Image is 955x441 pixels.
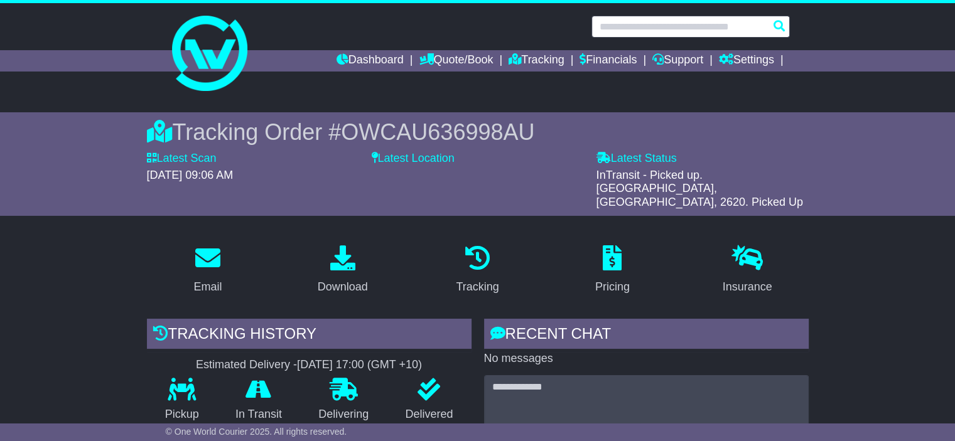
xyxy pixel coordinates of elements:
[147,408,217,422] p: Pickup
[318,279,368,295] div: Download
[595,279,630,295] div: Pricing
[484,319,809,353] div: RECENT CHAT
[580,50,637,72] a: Financials
[193,279,222,295] div: Email
[147,358,472,372] div: Estimated Delivery -
[166,427,347,437] span: © One World Courier 2025. All rights reserved.
[456,279,499,295] div: Tracking
[419,50,493,72] a: Quote/Book
[484,352,809,366] p: No messages
[652,50,703,72] a: Support
[509,50,564,72] a: Tracking
[185,241,230,300] a: Email
[715,241,780,300] a: Insurance
[448,241,507,300] a: Tracking
[147,119,809,146] div: Tracking Order #
[300,408,387,422] p: Delivering
[723,279,772,295] div: Insurance
[297,358,422,372] div: [DATE] 17:00 (GMT +10)
[147,319,472,353] div: Tracking history
[596,169,803,208] span: InTransit - Picked up. [GEOGRAPHIC_DATA], [GEOGRAPHIC_DATA], 2620. Picked Up
[310,241,376,300] a: Download
[387,408,471,422] p: Delivered
[147,152,217,166] label: Latest Scan
[372,152,455,166] label: Latest Location
[217,408,300,422] p: In Transit
[596,152,677,166] label: Latest Status
[337,50,404,72] a: Dashboard
[719,50,774,72] a: Settings
[341,119,534,145] span: OWCAU636998AU
[147,169,234,181] span: [DATE] 09:06 AM
[587,241,638,300] a: Pricing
